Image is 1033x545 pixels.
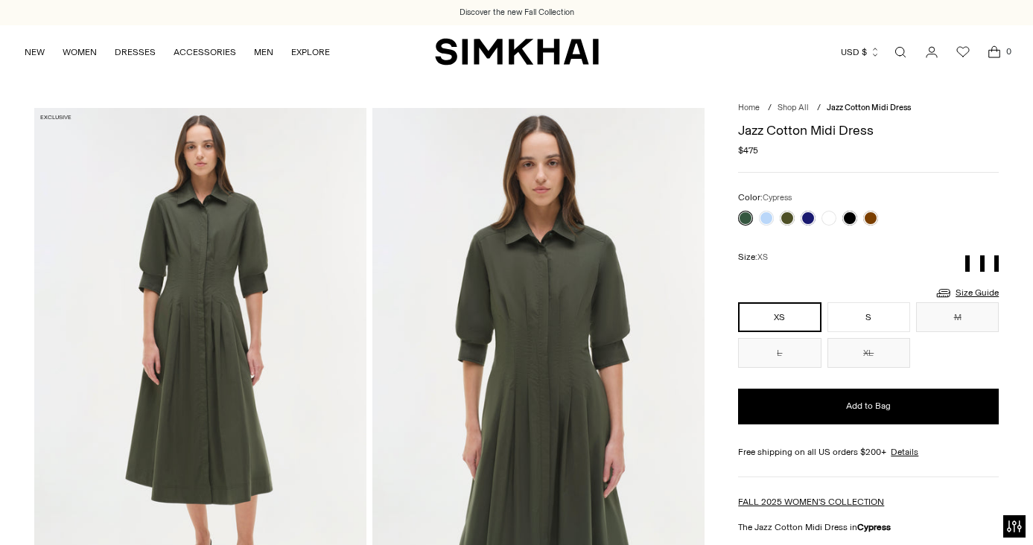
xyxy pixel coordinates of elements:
[291,36,330,68] a: EXPLORE
[738,102,999,115] nav: breadcrumbs
[435,37,599,66] a: SIMKHAI
[738,389,999,424] button: Add to Bag
[841,36,880,68] button: USD $
[174,36,236,68] a: ACCESSORIES
[254,36,273,68] a: MEN
[917,37,947,67] a: Go to the account page
[738,520,999,534] p: The Jazz Cotton Midi Dress in
[460,7,574,19] a: Discover the new Fall Collection
[948,37,978,67] a: Wishlist
[768,102,772,115] div: /
[857,522,891,532] strong: Cypress
[115,36,156,68] a: DRESSES
[827,338,910,368] button: XL
[886,37,915,67] a: Open search modal
[757,252,768,262] span: XS
[738,250,768,264] label: Size:
[827,103,911,112] span: Jazz Cotton Midi Dress
[846,400,891,412] span: Add to Bag
[1002,45,1015,58] span: 0
[817,102,821,115] div: /
[763,193,792,203] span: Cypress
[778,103,809,112] a: Shop All
[738,338,821,368] button: L
[63,36,97,68] a: WOMEN
[916,302,999,332] button: M
[738,302,821,332] button: XS
[738,124,999,137] h1: Jazz Cotton Midi Dress
[979,37,1009,67] a: Open cart modal
[738,191,792,205] label: Color:
[738,445,999,459] div: Free shipping on all US orders $200+
[738,144,758,157] span: $475
[25,36,45,68] a: NEW
[738,497,884,507] a: FALL 2025 WOMEN'S COLLECTION
[891,445,918,459] a: Details
[827,302,910,332] button: S
[738,103,760,112] a: Home
[935,284,999,302] a: Size Guide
